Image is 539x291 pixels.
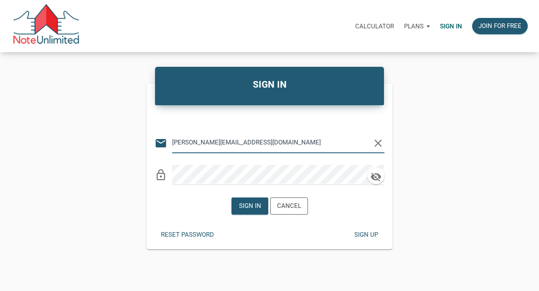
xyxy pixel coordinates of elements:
button: Join for free [472,18,528,34]
button: Reset password [155,227,220,243]
i: clear [372,137,384,149]
img: NoteUnlimited [13,4,80,48]
div: Sign up [354,230,378,240]
div: Join for free [478,21,521,31]
h4: SIGN IN [161,78,378,92]
input: Email [172,133,372,152]
button: Sign up [348,227,384,243]
button: Cancel [270,197,308,215]
a: Sign in [435,13,467,39]
p: Sign in [440,23,462,30]
p: Plans [404,23,424,30]
a: Plans [399,13,435,39]
div: Reset password [161,230,214,240]
i: email [155,137,167,149]
div: Sign in [239,201,261,211]
button: Plans [399,14,435,39]
i: lock_outline [155,169,167,181]
button: Sign in [231,197,268,215]
p: Calculator [355,23,394,30]
a: Calculator [350,13,399,39]
div: Cancel [277,201,301,211]
a: Join for free [467,13,533,39]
